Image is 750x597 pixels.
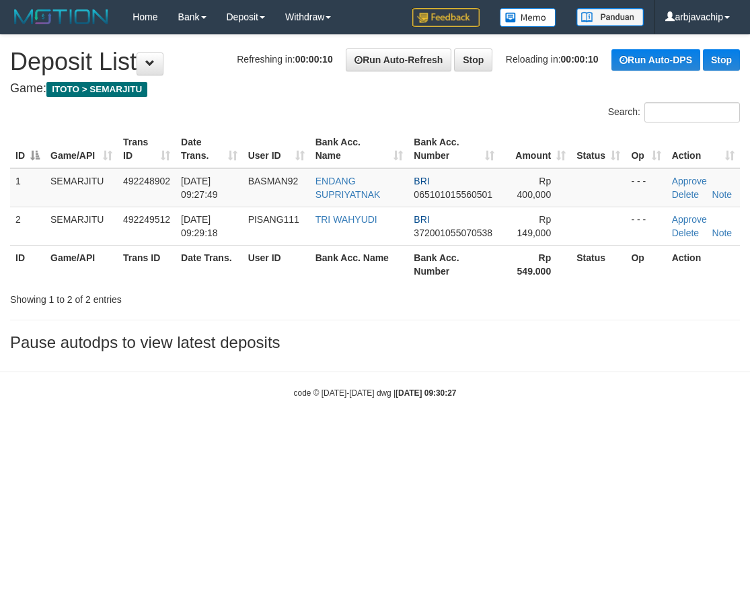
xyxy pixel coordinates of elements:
[571,245,626,283] th: Status
[626,245,666,283] th: Op
[315,214,377,225] a: TRI WAHYUDI
[712,189,733,200] a: Note
[414,176,429,186] span: BRI
[454,48,492,71] a: Stop
[561,54,599,65] strong: 00:00:10
[181,176,218,200] span: [DATE] 09:27:49
[517,214,552,238] span: Rp 149,000
[10,245,45,283] th: ID
[672,214,707,225] a: Approve
[500,245,571,283] th: Rp 549.000
[10,334,740,351] h3: Pause autodps to view latest deposits
[517,176,552,200] span: Rp 400,000
[408,245,499,283] th: Bank Acc. Number
[396,388,456,398] strong: [DATE] 09:30:27
[10,48,740,75] h1: Deposit List
[500,8,556,27] img: Button%20Memo.svg
[248,214,299,225] span: PISANG111
[608,102,740,122] label: Search:
[10,207,45,245] td: 2
[294,388,457,398] small: code © [DATE]-[DATE] dwg |
[243,130,310,168] th: User ID: activate to sort column ascending
[310,130,409,168] th: Bank Acc. Name: activate to sort column ascending
[10,287,303,306] div: Showing 1 to 2 of 2 entries
[506,54,599,65] span: Reloading in:
[626,130,666,168] th: Op: activate to sort column ascending
[118,130,176,168] th: Trans ID: activate to sort column ascending
[295,54,333,65] strong: 00:00:10
[45,130,118,168] th: Game/API: activate to sort column ascending
[626,168,666,207] td: - - -
[123,176,170,186] span: 492248902
[248,176,299,186] span: BASMAN92
[414,214,429,225] span: BRI
[10,130,45,168] th: ID: activate to sort column descending
[500,130,571,168] th: Amount: activate to sort column ascending
[243,245,310,283] th: User ID
[123,214,170,225] span: 492249512
[712,227,733,238] a: Note
[611,49,700,71] a: Run Auto-DPS
[672,176,707,186] a: Approve
[576,8,644,26] img: panduan.png
[412,8,480,27] img: Feedback.jpg
[571,130,626,168] th: Status: activate to sort column ascending
[703,49,740,71] a: Stop
[346,48,451,71] a: Run Auto-Refresh
[118,245,176,283] th: Trans ID
[10,7,112,27] img: MOTION_logo.png
[45,245,118,283] th: Game/API
[672,227,699,238] a: Delete
[46,82,147,97] span: ITOTO > SEMARJITU
[414,227,492,238] span: Copy 372001055070538 to clipboard
[667,130,740,168] th: Action: activate to sort column ascending
[45,207,118,245] td: SEMARJITU
[45,168,118,207] td: SEMARJITU
[176,245,243,283] th: Date Trans.
[414,189,492,200] span: Copy 065101015560501 to clipboard
[408,130,499,168] th: Bank Acc. Number: activate to sort column ascending
[176,130,243,168] th: Date Trans.: activate to sort column ascending
[644,102,740,122] input: Search:
[667,245,740,283] th: Action
[10,82,740,96] h4: Game:
[237,54,332,65] span: Refreshing in:
[626,207,666,245] td: - - -
[672,189,699,200] a: Delete
[310,245,409,283] th: Bank Acc. Name
[10,168,45,207] td: 1
[181,214,218,238] span: [DATE] 09:29:18
[315,176,381,200] a: ENDANG SUPRIYATNAK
